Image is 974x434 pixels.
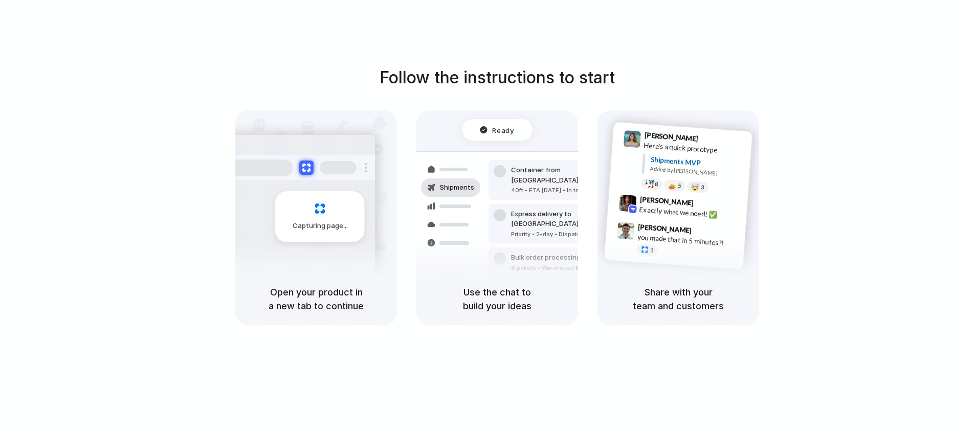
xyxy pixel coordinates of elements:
span: 5 [678,183,681,189]
div: Express delivery to [GEOGRAPHIC_DATA] [511,209,622,229]
span: 3 [701,185,704,190]
div: you made that in 5 minutes?! [637,232,739,249]
h1: Follow the instructions to start [380,65,615,90]
h5: Use the chat to build your ideas [429,285,566,313]
span: Ready [493,125,514,135]
div: Exactly what we need! ✅ [639,204,741,221]
div: 40ft • ETA [DATE] • In transit [511,186,622,195]
span: 9:42 AM [697,198,718,211]
div: Here's a quick prototype [644,140,746,157]
span: 8 [655,181,658,187]
div: Added by [PERSON_NAME] [650,165,744,179]
span: 9:47 AM [695,226,716,238]
span: [PERSON_NAME] [644,129,698,144]
div: Priority • 2-day • Dispatched [511,230,622,239]
div: Container from [GEOGRAPHIC_DATA] [511,165,622,185]
div: 🤯 [691,183,700,191]
h5: Share with your team and customers [610,285,747,313]
span: Capturing page [293,221,349,231]
span: [PERSON_NAME] [638,221,692,236]
span: Shipments [439,182,474,193]
span: 1 [650,247,654,253]
div: Shipments MVP [650,154,745,171]
div: Bulk order processing [511,253,606,263]
span: 9:41 AM [701,134,722,147]
h5: Open your product in a new tab to continue [248,285,385,313]
span: [PERSON_NAME] [639,194,694,209]
div: 8 pallets • Warehouse B • Packed [511,264,606,272]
